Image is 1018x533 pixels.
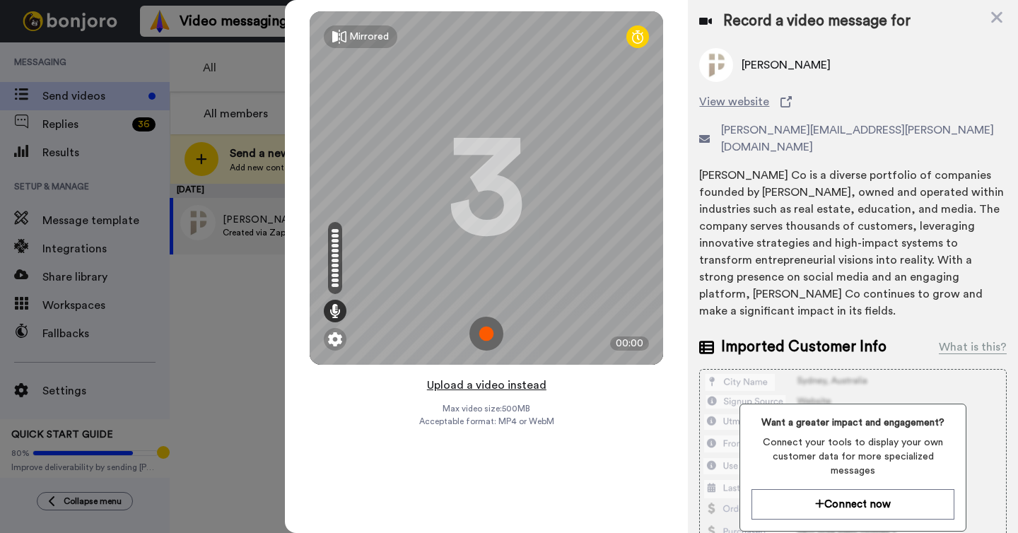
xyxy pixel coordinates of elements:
[751,416,954,430] span: Want a greater impact and engagement?
[328,332,342,346] img: ic_gear.svg
[751,489,954,520] button: Connect now
[419,416,554,427] span: Acceptable format: MP4 or WebM
[447,135,525,241] div: 3
[699,93,1007,110] a: View website
[699,93,769,110] span: View website
[939,339,1007,356] div: What is this?
[699,167,1007,320] div: [PERSON_NAME] Co is a diverse portfolio of companies founded by [PERSON_NAME], owned and operated...
[721,122,1007,156] span: [PERSON_NAME][EMAIL_ADDRESS][PERSON_NAME][DOMAIN_NAME]
[751,435,954,478] span: Connect your tools to display your own customer data for more specialized messages
[469,317,503,351] img: ic_record_start.svg
[423,376,551,394] button: Upload a video instead
[443,403,530,414] span: Max video size: 500 MB
[610,336,649,351] div: 00:00
[721,336,887,358] span: Imported Customer Info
